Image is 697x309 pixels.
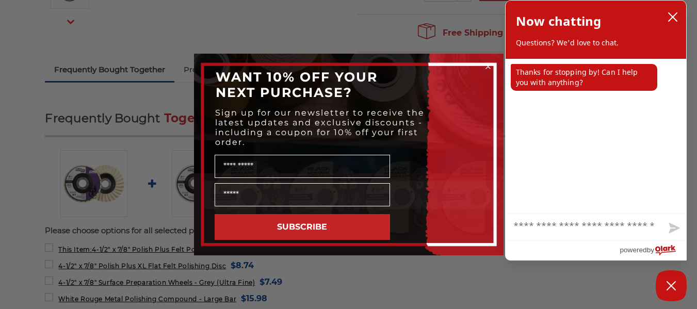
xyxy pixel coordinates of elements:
span: WANT 10% OFF YOUR NEXT PURCHASE? [216,69,378,100]
div: chat [506,59,686,213]
a: Powered by Olark [620,241,686,260]
p: Questions? We'd love to chat. [516,38,676,48]
button: Close dialog [483,61,493,72]
button: SUBSCRIBE [215,214,390,240]
button: Send message [660,217,686,240]
span: Sign up for our newsletter to receive the latest updates and exclusive discounts - including a co... [215,108,425,147]
span: powered [620,243,646,256]
p: Thanks for stopping by! Can I help you with anything? [511,64,657,91]
input: Email [215,183,390,206]
button: close chatbox [664,9,681,25]
h2: Now chatting [516,11,601,31]
button: Close Chatbox [656,270,687,301]
span: by [647,243,654,256]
